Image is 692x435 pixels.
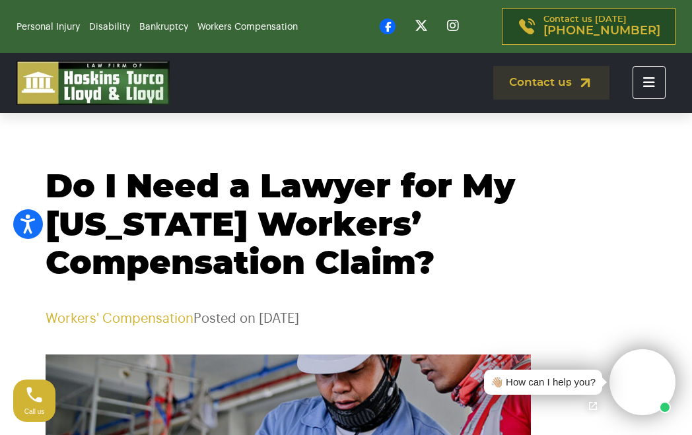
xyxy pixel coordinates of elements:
[46,312,193,325] a: Workers' Compensation
[491,375,596,390] div: 👋🏼 How can I help you?
[89,22,130,32] a: Disability
[46,168,646,283] h1: Do I Need a Lawyer for My [US_STATE] Workers’ Compensation Claim?
[543,15,660,38] p: Contact us [DATE]
[139,22,188,32] a: Bankruptcy
[17,61,170,105] img: logo
[46,310,646,328] p: Posted on [DATE]
[502,8,675,45] a: Contact us [DATE][PHONE_NUMBER]
[633,66,666,99] button: Toggle navigation
[579,392,607,420] a: Open chat
[17,22,80,32] a: Personal Injury
[24,408,45,415] span: Call us
[493,66,609,100] a: Contact us
[197,22,298,32] a: Workers Compensation
[543,24,660,38] span: [PHONE_NUMBER]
